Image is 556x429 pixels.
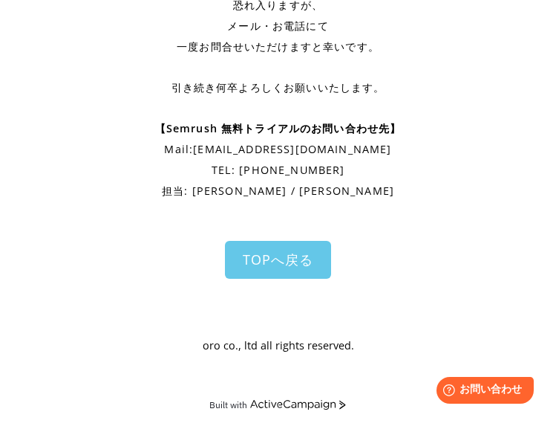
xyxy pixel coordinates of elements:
[243,251,313,268] span: TOPへ戻る
[209,399,247,410] div: Built with
[225,241,331,279] a: TOPへ戻る
[162,184,394,198] span: 担当: [PERSON_NAME] / [PERSON_NAME]
[424,371,540,413] iframe: Help widget launcher
[155,121,402,135] span: 【Semrush 無料トライアルのお問い合わせ先】
[177,39,379,54] span: 一度お問合せいただけますと幸いです。
[203,338,354,352] span: oro co., ltd all rights reserved.
[212,163,345,177] span: TEL: [PHONE_NUMBER]
[227,19,328,33] span: メール・お電話にて
[171,80,385,94] span: 引き続き何卒よろしくお願いいたします。
[164,142,391,156] span: Mail: [EMAIL_ADDRESS][DOMAIN_NAME]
